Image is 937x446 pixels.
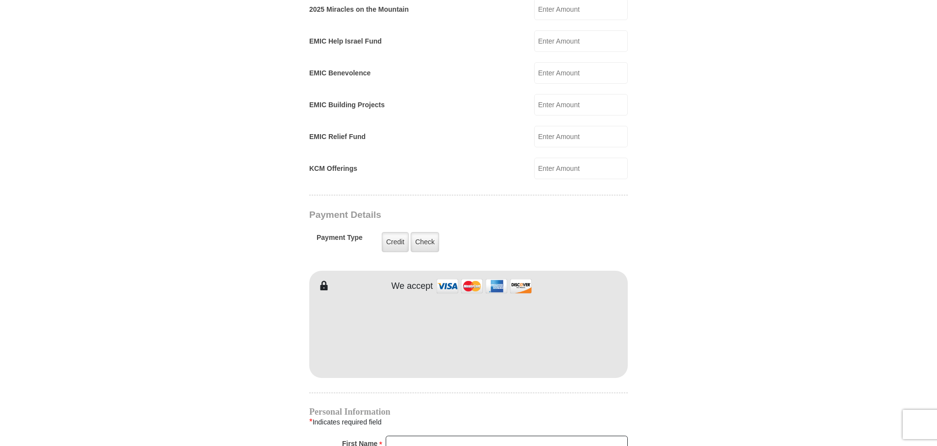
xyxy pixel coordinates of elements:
h4: Personal Information [309,408,628,416]
h5: Payment Type [317,234,363,247]
label: EMIC Help Israel Fund [309,36,382,47]
label: Credit [382,232,409,252]
label: EMIC Relief Fund [309,132,366,142]
h4: We accept [392,281,433,292]
input: Enter Amount [534,94,628,116]
label: EMIC Building Projects [309,100,385,110]
label: KCM Offerings [309,164,357,174]
input: Enter Amount [534,126,628,147]
div: Indicates required field [309,416,628,428]
input: Enter Amount [534,62,628,84]
h3: Payment Details [309,210,559,221]
label: Check [411,232,439,252]
img: credit cards accepted [435,276,533,297]
label: EMIC Benevolence [309,68,370,78]
label: 2025 Miracles on the Mountain [309,4,409,15]
input: Enter Amount [534,30,628,52]
input: Enter Amount [534,158,628,179]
